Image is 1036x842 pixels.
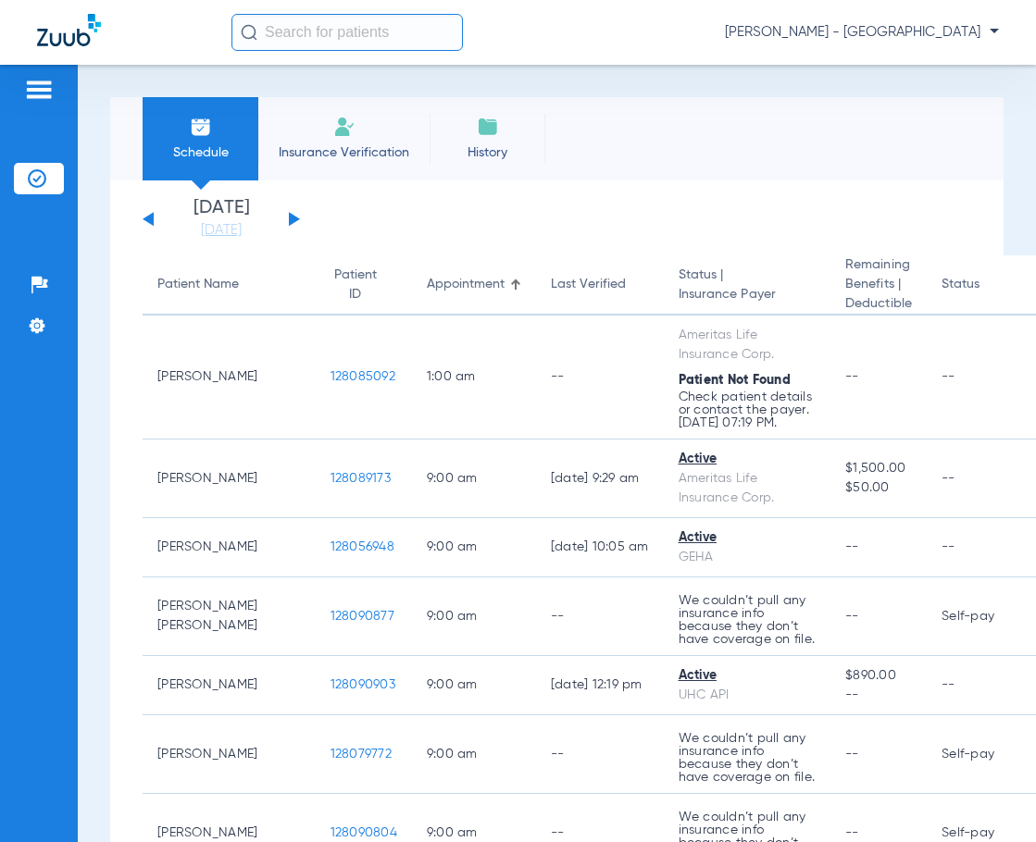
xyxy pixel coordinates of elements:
p: Check patient details or contact the payer. [DATE] 07:19 PM. [679,390,817,429]
span: 128079772 [331,748,392,761]
td: 9:00 AM [412,577,536,656]
span: Insurance Verification [272,143,416,162]
div: Ameritas Life Insurance Corp. [679,469,817,508]
td: 1:00 AM [412,316,536,440]
input: Search for patients [231,14,463,51]
div: Appointment [427,275,505,294]
span: $1,500.00 [845,459,912,478]
span: Deductible [845,294,912,314]
td: -- [536,316,664,440]
th: Status | [664,255,831,316]
td: [PERSON_NAME] [143,518,316,577]
p: We couldn’t pull any insurance info because they don’t have coverage on file. [679,732,817,784]
span: [PERSON_NAME] - [GEOGRAPHIC_DATA] [725,23,999,42]
td: [DATE] 10:05 AM [536,518,664,577]
div: Last Verified [551,275,626,294]
td: [DATE] 9:29 AM [536,440,664,518]
img: Schedule [190,116,212,138]
div: Active [679,528,817,548]
td: -- [536,715,664,794]
img: Manual Insurance Verification [333,116,356,138]
td: [DATE] 12:19 PM [536,656,664,715]
span: Patient Not Found [679,374,791,387]
td: [PERSON_NAME] [143,656,316,715]
span: -- [845,370,859,383]
span: $890.00 [845,666,912,686]
span: 128085092 [331,370,395,383]
span: -- [845,610,859,623]
div: Patient Name [157,275,301,294]
div: Last Verified [551,275,649,294]
div: Active [679,666,817,686]
td: [PERSON_NAME] [143,440,316,518]
td: [PERSON_NAME] [143,316,316,440]
div: UHC API [679,686,817,705]
span: -- [845,686,912,705]
div: Active [679,450,817,469]
img: Search Icon [241,24,257,41]
div: GEHA [679,548,817,567]
span: 128090903 [331,678,395,691]
span: -- [845,826,859,839]
div: Ameritas Life Insurance Corp. [679,326,817,365]
span: -- [845,748,859,761]
p: We couldn’t pull any insurance info because they don’t have coverage on file. [679,594,817,646]
span: 128090877 [331,610,394,623]
div: Patient ID [331,266,381,304]
div: Patient ID [331,266,397,304]
div: Appointment [427,275,521,294]
span: History [443,143,531,162]
td: 9:00 AM [412,518,536,577]
img: hamburger-icon [24,79,54,101]
li: [DATE] [166,199,277,240]
span: Insurance Payer [679,285,817,304]
img: Zuub Logo [37,14,101,46]
span: Schedule [156,143,244,162]
td: 9:00 AM [412,715,536,794]
td: 9:00 AM [412,440,536,518]
th: Remaining Benefits | [830,255,927,316]
a: [DATE] [166,221,277,240]
span: 128056948 [331,540,394,553]
span: 128090804 [331,826,397,839]
td: [PERSON_NAME] [143,715,316,794]
span: 128089173 [331,472,391,485]
td: 9:00 AM [412,656,536,715]
div: Patient Name [157,275,239,294]
td: [PERSON_NAME] [PERSON_NAME] [143,577,316,656]
td: -- [536,577,664,656]
span: $50.00 [845,478,912,498]
span: -- [845,540,859,553]
img: History [477,116,499,138]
